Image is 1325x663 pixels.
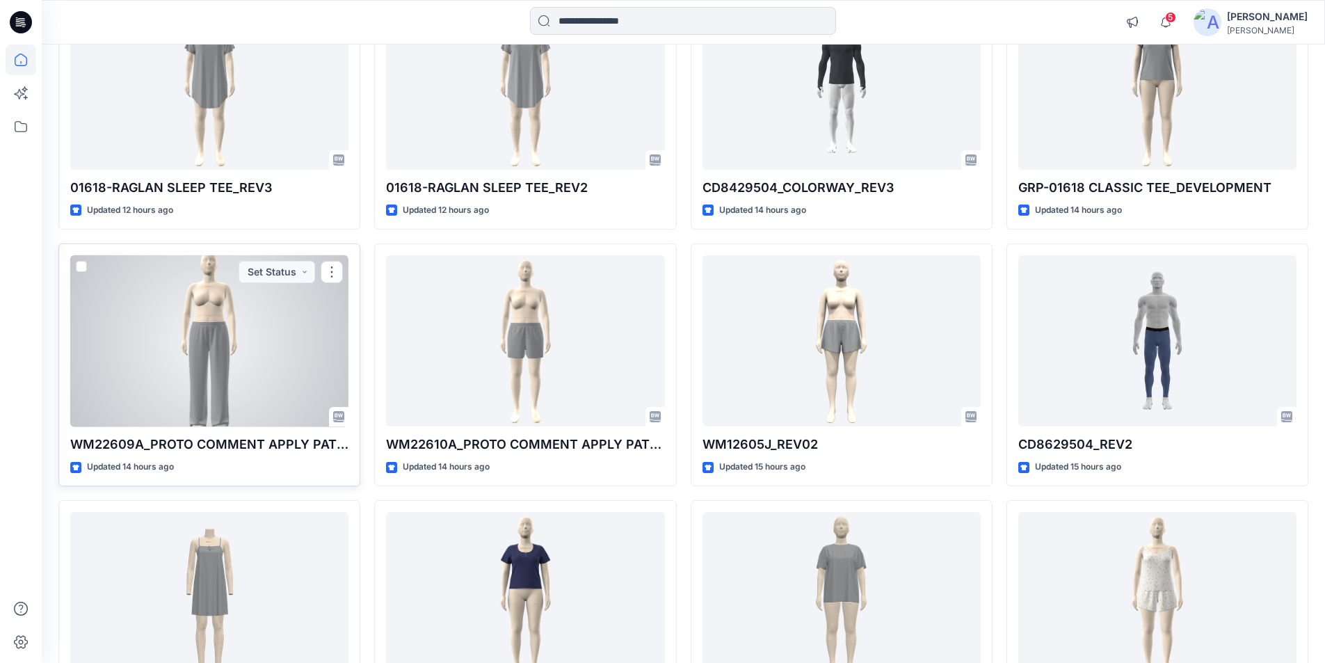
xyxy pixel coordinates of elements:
p: 01618-RAGLAN SLEEP TEE_REV2 [386,178,664,198]
span: 5 [1165,12,1176,23]
img: avatar [1194,8,1221,36]
p: Updated 14 hours ago [87,460,174,474]
p: Updated 15 hours ago [719,460,805,474]
div: [PERSON_NAME] [1227,8,1308,25]
p: WM12605J_REV02 [702,435,981,454]
p: Updated 14 hours ago [719,203,806,218]
p: Updated 12 hours ago [403,203,489,218]
p: WM22610A_PROTO COMMENT APPLY PATTERN_REV1 [386,435,664,454]
div: [PERSON_NAME] [1227,25,1308,35]
a: WM22609A_PROTO COMMENT APPLY PATTERN_REV1 [70,255,348,427]
p: 01618-RAGLAN SLEEP TEE_REV3 [70,178,348,198]
a: CD8629504_REV2 [1018,255,1296,427]
a: WM22610A_PROTO COMMENT APPLY PATTERN_REV1 [386,255,664,427]
p: CD8629504_REV2 [1018,435,1296,454]
p: GRP-01618 CLASSIC TEE_DEVELOPMENT [1018,178,1296,198]
p: Updated 15 hours ago [1035,460,1121,474]
p: WM22609A_PROTO COMMENT APPLY PATTERN_REV1 [70,435,348,454]
a: WM12605J_REV02 [702,255,981,427]
p: Updated 14 hours ago [403,460,490,474]
p: CD8429504_COLORWAY_REV3 [702,178,981,198]
p: Updated 14 hours ago [1035,203,1122,218]
p: Updated 12 hours ago [87,203,173,218]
